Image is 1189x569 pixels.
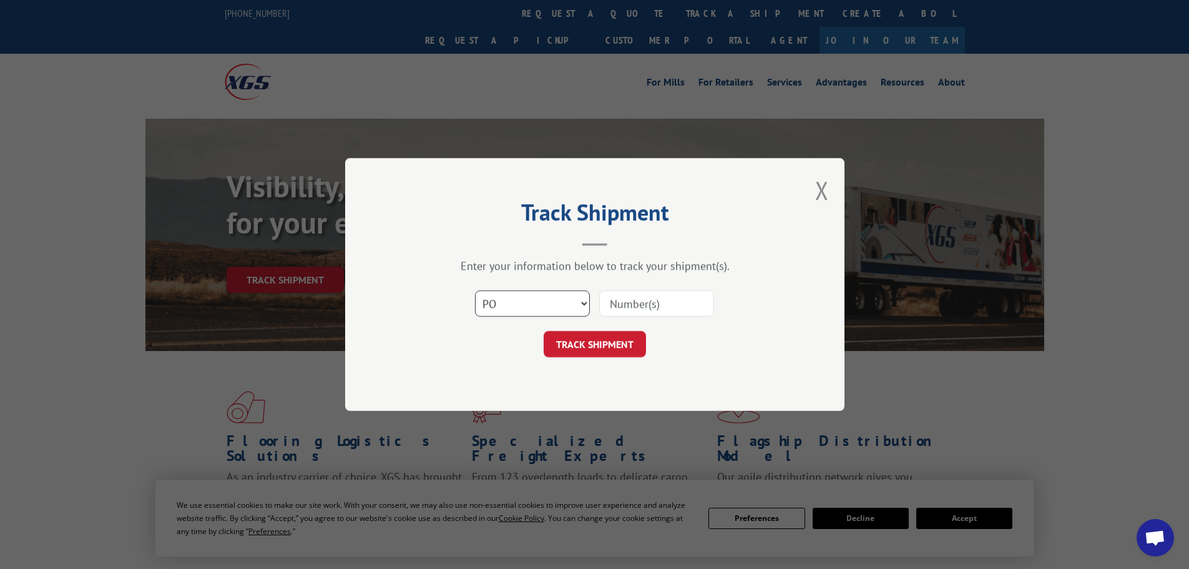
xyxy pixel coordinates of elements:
input: Number(s) [599,290,714,317]
button: TRACK SHIPMENT [544,331,646,357]
h2: Track Shipment [408,204,782,227]
div: Enter your information below to track your shipment(s). [408,259,782,273]
button: Close modal [815,174,829,207]
div: Open chat [1137,519,1174,557]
